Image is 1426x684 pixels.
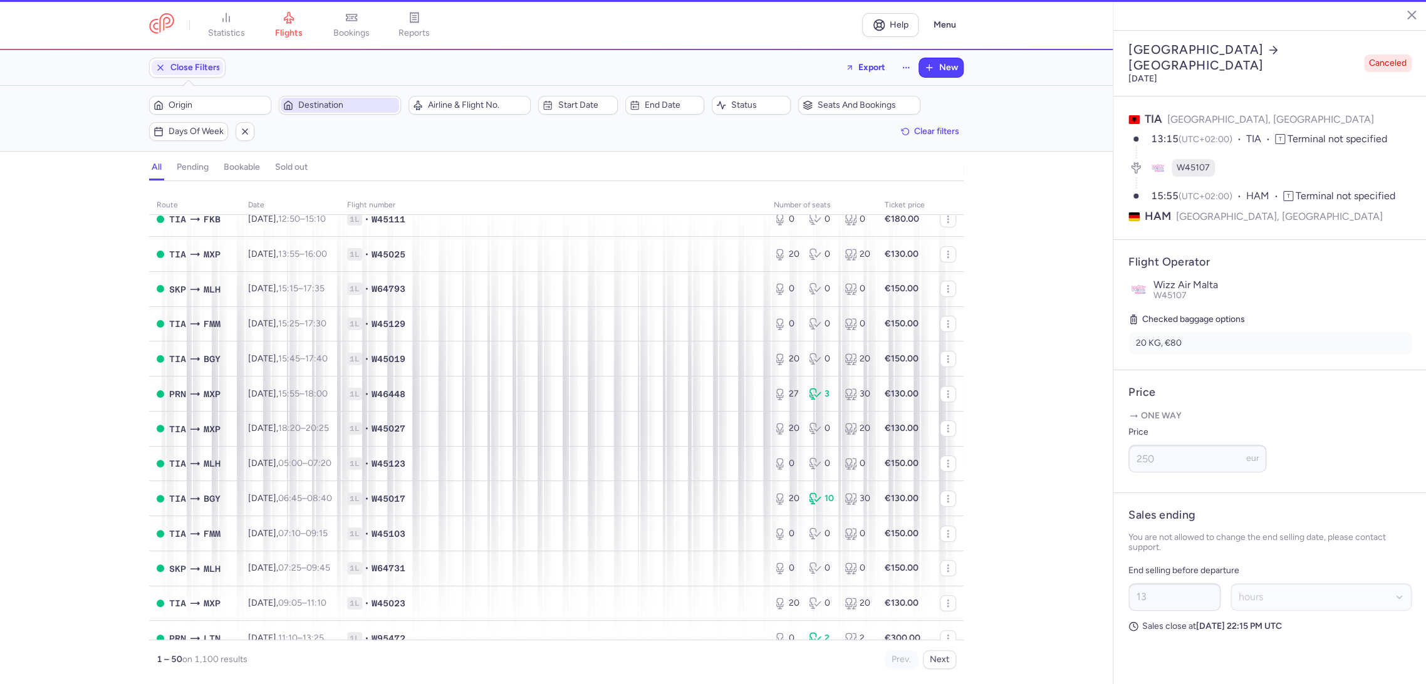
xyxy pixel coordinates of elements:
[809,492,834,505] div: 10
[278,214,326,224] span: –
[1177,162,1210,174] span: W45107
[278,493,302,504] time: 06:45
[372,318,405,330] span: W45129
[169,631,186,645] span: Pristina International, Pristina, Kosovo
[774,597,799,609] div: 20
[320,11,383,39] a: bookings
[1196,621,1282,631] strong: [DATE] 22:15 PM UTC
[809,632,834,645] div: 2
[809,282,834,295] div: 0
[306,423,329,433] time: 20:25
[307,598,326,608] time: 11:10
[347,213,362,225] span: 1L
[304,249,327,259] time: 16:00
[347,527,362,540] span: 1L
[1128,410,1412,422] p: One way
[1246,189,1283,204] span: HAM
[347,597,362,609] span: 1L
[372,457,405,470] span: W45123
[177,162,209,173] h4: pending
[1288,133,1387,145] span: Terminal not specified
[169,527,186,541] span: TIA
[347,562,362,574] span: 1L
[885,650,918,669] button: Prev.
[248,283,325,294] span: [DATE],
[383,11,445,39] a: reports
[1128,42,1359,73] h2: [GEOGRAPHIC_DATA] [GEOGRAPHIC_DATA]
[1149,159,1167,177] figure: W4 airline logo
[885,423,919,433] strong: €130.00
[1179,134,1232,145] span: (UTC+02:00)
[774,492,799,505] div: 20
[278,633,324,643] span: –
[248,318,326,329] span: [DATE],
[149,13,174,36] a: CitizenPlane red outlined logo
[365,318,369,330] span: •
[818,100,916,110] span: Seats and bookings
[241,196,340,215] th: date
[306,528,328,539] time: 09:15
[204,527,221,541] span: Memmingen-Allgäu, Memmingen, Germany
[248,249,327,259] span: [DATE],
[365,248,369,261] span: •
[774,282,799,295] div: 0
[278,388,299,399] time: 15:55
[248,598,326,608] span: [DATE],
[169,317,186,331] span: TIA
[347,457,362,470] span: 1L
[248,423,329,433] span: [DATE],
[885,598,919,608] strong: €130.00
[182,654,247,665] span: on 1,100 results
[774,388,799,400] div: 27
[278,249,299,259] time: 13:55
[885,633,920,643] strong: €300.00
[885,562,919,573] strong: €150.00
[774,353,799,365] div: 20
[275,162,308,173] h4: sold out
[1283,191,1293,201] span: T
[149,96,271,115] button: Origin
[774,562,799,574] div: 0
[845,318,870,330] div: 0
[897,122,964,141] button: Clear filters
[305,214,326,224] time: 15:10
[347,353,362,365] span: 1L
[306,562,330,573] time: 09:45
[347,248,362,261] span: 1L
[204,492,221,505] span: Bergamo - Orio al Serio, Bergamo, Italy
[809,422,834,435] div: 0
[1128,73,1157,84] time: [DATE]
[1128,385,1412,400] h4: Price
[809,457,834,470] div: 0
[278,423,301,433] time: 18:20
[1246,132,1275,147] span: TIA
[926,13,964,37] button: Menu
[1153,290,1187,301] span: W45107
[1246,453,1259,464] span: eur
[862,13,919,37] a: Help
[885,318,919,329] strong: €150.00
[774,457,799,470] div: 0
[169,422,186,436] span: TIA
[372,597,405,609] span: W45023
[365,213,369,225] span: •
[278,458,303,469] time: 05:00
[809,527,834,540] div: 0
[278,353,328,364] span: –
[278,353,300,364] time: 15:45
[372,213,405,225] span: W45111
[1296,190,1395,202] span: Terminal not specified
[766,196,877,215] th: number of seats
[372,388,405,400] span: W46448
[1167,113,1374,125] span: [GEOGRAPHIC_DATA], [GEOGRAPHIC_DATA]
[885,249,919,259] strong: €130.00
[204,352,221,366] span: Bergamo - Orio al Serio, Bergamo, Italy
[278,423,329,433] span: –
[1128,332,1412,355] li: 20 KG, €80
[204,596,221,610] span: Milano Malpensa, Milano, Italy
[1128,563,1412,578] p: End selling before departure
[845,213,870,225] div: 0
[428,100,526,110] span: Airline & Flight No.
[169,282,186,296] span: Alexander The Great Airport, Skopje, Macedonia, The former Yugoslav Rep. of
[365,632,369,645] span: •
